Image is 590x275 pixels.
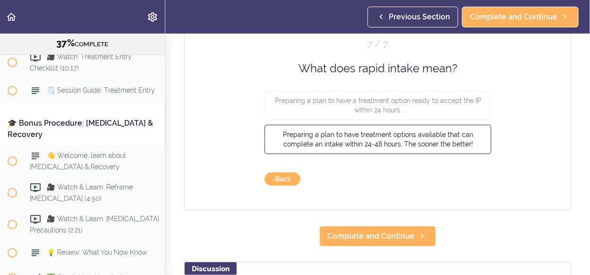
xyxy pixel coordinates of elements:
span: Complete and Continue [470,11,557,23]
span: 🎥 Watch: Treatment Entry Checklist (10:17) [30,53,132,72]
span: 🎥 Watch & Learn: Reframe [MEDICAL_DATA] (4:50) [30,184,133,202]
span: 💡 Review: What You Now Know [47,249,147,256]
a: Previous Section [368,7,458,27]
span: Complete and Continue [327,231,415,242]
span: 🎥 Watch & Learn: [MEDICAL_DATA] Precautions (2:21) [30,215,159,233]
div: What does rapid intake mean? [241,60,515,77]
span: 🗒️ Session Guide: Treatment Entry [47,87,155,95]
span: Preparing a plan to have treatment options available that can complete an intake within 24-48 hou... [282,131,473,148]
a: Complete and Continue [319,226,436,247]
button: Preparing a plan to have treatment options available that can complete an intake within 24-48 hou... [265,125,491,154]
button: Preparing a plan to have a treatment option ready to accept the IP within 24 hours. [265,91,491,120]
div: COMPLETE [12,37,153,50]
div: Discussion [185,262,237,275]
span: 👋 Welcome, learn about [MEDICAL_DATA] & Recovery [30,152,126,171]
div: Question 7 out of 7 [265,37,491,51]
svg: Settings Menu [147,11,158,23]
span: Previous Section [389,11,450,23]
button: go back [265,172,300,186]
span: Preparing a plan to have a treatment option ready to accept the IP within 24 hours. [274,97,481,114]
svg: Back to course curriculum [6,11,17,23]
a: Complete and Continue [462,7,579,27]
span: 37% [57,37,75,49]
